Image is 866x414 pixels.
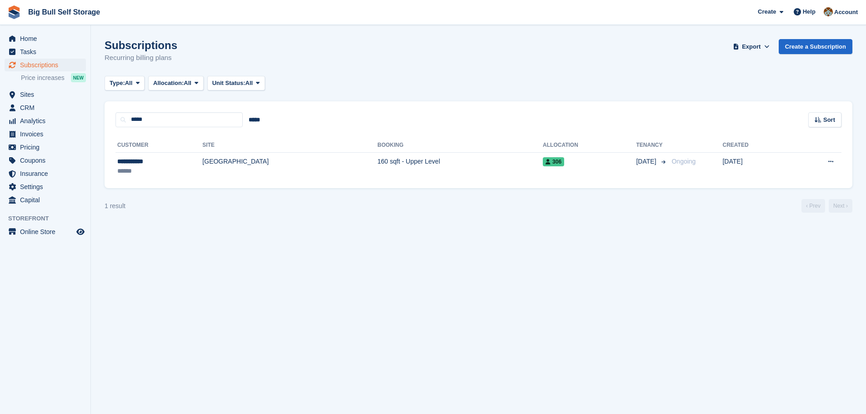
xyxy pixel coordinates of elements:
[834,8,858,17] span: Account
[801,199,825,213] a: Previous
[5,194,86,206] a: menu
[148,76,204,91] button: Allocation: All
[731,39,771,54] button: Export
[543,157,564,166] span: 306
[671,158,696,165] span: Ongoing
[5,45,86,58] a: menu
[20,59,75,71] span: Subscriptions
[25,5,104,20] a: Big Bull Self Storage
[758,7,776,16] span: Create
[115,138,202,153] th: Customer
[21,74,65,82] span: Price increases
[636,138,668,153] th: Tenancy
[5,88,86,101] a: menu
[829,199,852,213] a: Next
[20,88,75,101] span: Sites
[377,152,543,181] td: 160 sqft - Upper Level
[125,79,133,88] span: All
[779,39,852,54] a: Create a Subscription
[105,76,145,91] button: Type: All
[377,138,543,153] th: Booking
[245,79,253,88] span: All
[803,7,816,16] span: Help
[207,76,265,91] button: Unit Status: All
[20,180,75,193] span: Settings
[110,79,125,88] span: Type:
[71,73,86,82] div: NEW
[202,138,377,153] th: Site
[543,138,636,153] th: Allocation
[20,115,75,127] span: Analytics
[20,225,75,238] span: Online Store
[21,73,86,83] a: Price increases NEW
[105,201,125,211] div: 1 result
[20,101,75,114] span: CRM
[105,53,177,63] p: Recurring billing plans
[105,39,177,51] h1: Subscriptions
[5,59,86,71] a: menu
[742,42,761,51] span: Export
[20,128,75,140] span: Invoices
[212,79,245,88] span: Unit Status:
[7,5,21,19] img: stora-icon-8386f47178a22dfd0bd8f6a31ec36ba5ce8667c1dd55bd0f319d3a0aa187defe.svg
[800,199,854,213] nav: Page
[202,152,377,181] td: [GEOGRAPHIC_DATA]
[184,79,191,88] span: All
[20,154,75,167] span: Coupons
[8,214,90,223] span: Storefront
[20,167,75,180] span: Insurance
[722,138,791,153] th: Created
[5,167,86,180] a: menu
[20,141,75,154] span: Pricing
[823,115,835,125] span: Sort
[153,79,184,88] span: Allocation:
[722,152,791,181] td: [DATE]
[5,154,86,167] a: menu
[5,115,86,127] a: menu
[5,141,86,154] a: menu
[75,226,86,237] a: Preview store
[20,45,75,58] span: Tasks
[5,180,86,193] a: menu
[20,194,75,206] span: Capital
[5,32,86,45] a: menu
[20,32,75,45] span: Home
[5,128,86,140] a: menu
[5,225,86,238] a: menu
[636,157,658,166] span: [DATE]
[5,101,86,114] a: menu
[824,7,833,16] img: Mike Llewellen Palmer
